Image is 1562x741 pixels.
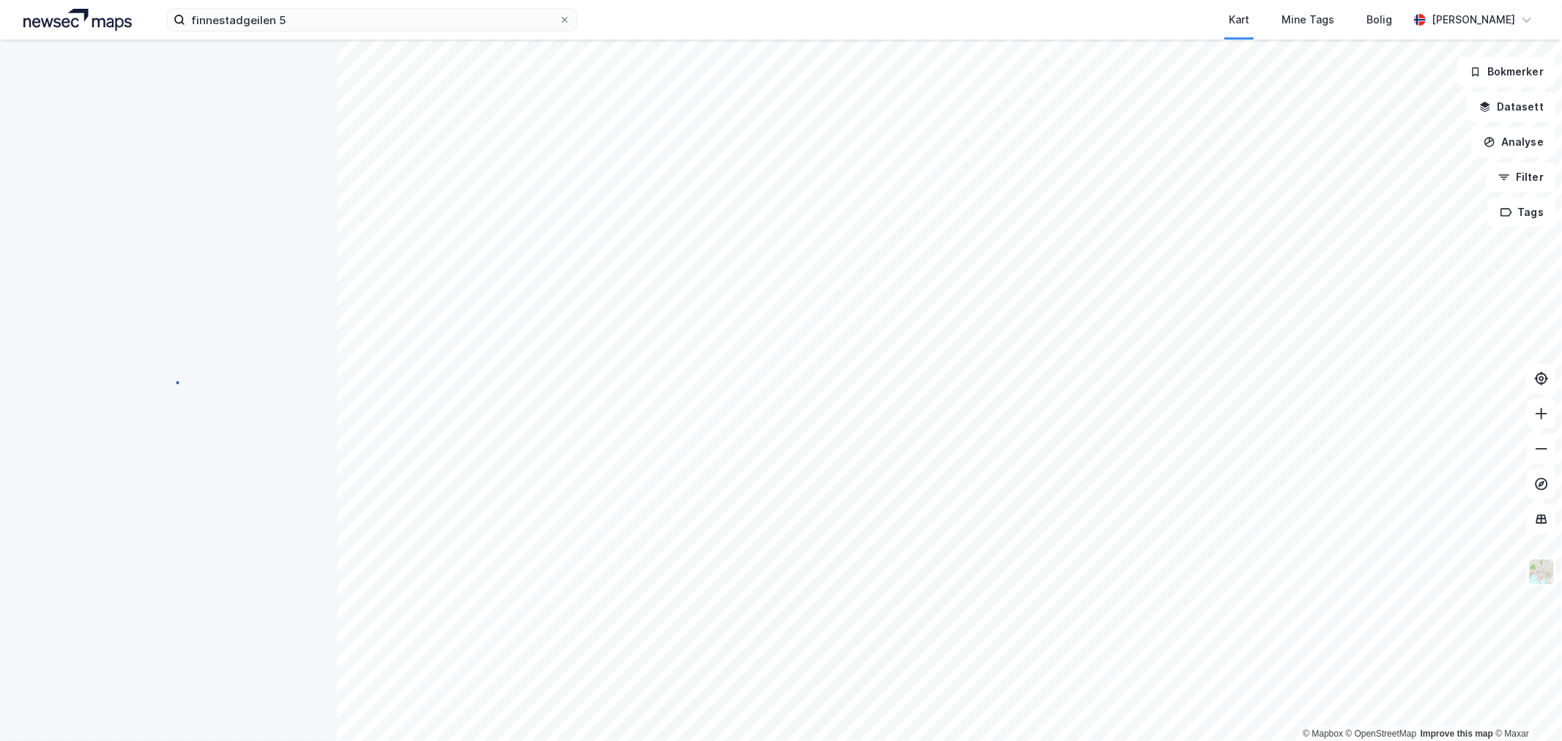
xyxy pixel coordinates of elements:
[185,9,559,31] input: Søk på adresse, matrikkel, gårdeiere, leietakere eller personer
[1421,729,1493,739] a: Improve this map
[1467,92,1556,122] button: Datasett
[1486,163,1556,192] button: Filter
[1528,558,1555,586] img: Z
[1282,11,1334,29] div: Mine Tags
[1488,198,1556,227] button: Tags
[1489,671,1562,741] div: Kontrollprogram for chat
[1471,127,1556,157] button: Analyse
[23,9,132,31] img: logo.a4113a55bc3d86da70a041830d287a7e.svg
[157,370,180,393] img: spinner.a6d8c91a73a9ac5275cf975e30b51cfb.svg
[1457,57,1556,86] button: Bokmerker
[1432,11,1515,29] div: [PERSON_NAME]
[1346,729,1417,739] a: OpenStreetMap
[1366,11,1392,29] div: Bolig
[1229,11,1249,29] div: Kart
[1303,729,1343,739] a: Mapbox
[1489,671,1562,741] iframe: Chat Widget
